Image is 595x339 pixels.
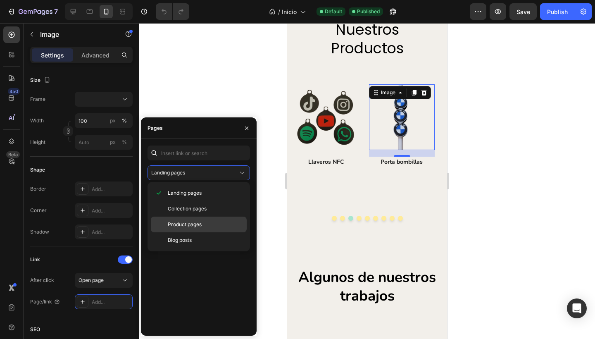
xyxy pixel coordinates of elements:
[540,3,575,20] button: Publish
[61,193,66,198] button: Dot
[168,189,202,197] span: Landing pages
[92,207,131,215] div: Add...
[30,75,52,86] div: Size
[156,3,189,20] div: Undo/Redo
[92,298,131,306] div: Add...
[168,221,202,228] span: Product pages
[45,193,50,198] button: Dot
[30,117,44,124] label: Width
[108,116,118,126] button: %
[516,8,530,15] span: Save
[110,138,116,146] div: px
[92,229,131,236] div: Add...
[357,8,380,15] span: Published
[92,186,131,193] div: Add...
[509,3,537,20] button: Save
[30,326,40,333] div: SEO
[94,193,99,198] button: Dot
[122,138,127,146] div: %
[282,7,297,16] span: Inicio
[6,151,20,158] div: Beta
[75,113,133,128] input: px%
[119,116,129,126] button: px
[82,61,148,127] img: Alt Image
[78,193,83,198] button: Dot
[325,8,342,15] span: Default
[110,117,116,124] div: px
[69,193,74,198] button: Dot
[53,193,58,198] button: Dot
[278,7,280,16] span: /
[30,228,49,236] div: Shadow
[30,138,45,146] label: Height
[151,169,185,176] span: Landing pages
[92,66,110,73] div: Image
[30,277,54,284] div: After click
[75,273,133,288] button: Open page
[30,95,45,103] label: Frame
[111,193,116,198] button: Dot
[3,3,62,20] button: 7
[86,193,91,198] button: Dot
[108,137,118,147] button: %
[30,185,46,193] div: Border
[102,193,107,198] button: Dot
[6,61,72,127] a: Image Title
[168,236,192,244] span: Blog posts
[122,117,127,124] div: %
[30,207,47,214] div: Corner
[148,124,163,132] div: Pages
[30,256,40,263] div: Link
[148,165,250,180] button: Landing pages
[287,23,447,339] iframe: Design area
[30,166,45,174] div: Shape
[40,29,110,39] p: Image
[7,134,71,143] p: Llaveros NFC
[30,298,60,306] div: Page/link
[75,135,133,150] input: px%
[119,137,129,147] button: px
[54,7,58,17] p: 7
[567,298,587,318] div: Open Intercom Messenger
[8,88,20,95] div: 450
[148,146,250,160] input: Insert link or search
[81,51,109,60] p: Advanced
[168,205,207,212] span: Collection pages
[6,61,72,127] img: Alt Image
[83,134,147,143] p: Porta bombillas
[547,7,568,16] div: Publish
[79,277,104,283] span: Open page
[41,51,64,60] p: Settings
